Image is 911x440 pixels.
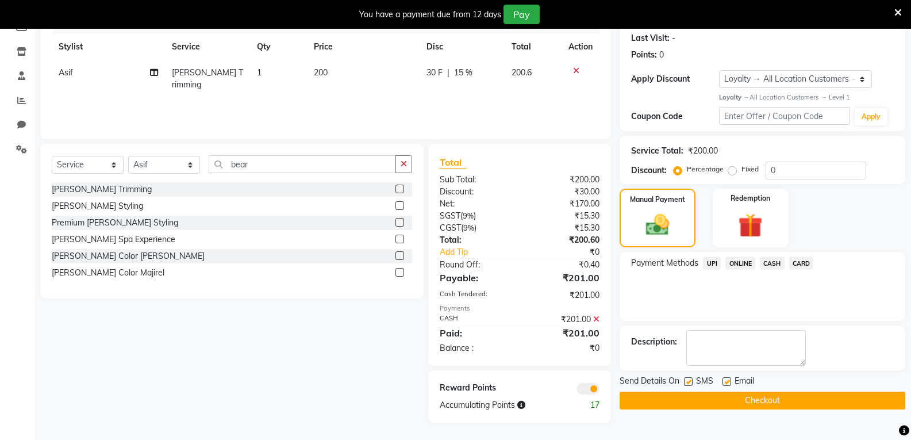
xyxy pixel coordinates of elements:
span: 9% [463,211,474,220]
label: Redemption [731,193,770,204]
div: Balance : [431,342,520,354]
div: ₹170.00 [520,198,608,210]
div: [PERSON_NAME] Color [PERSON_NAME] [52,250,205,262]
button: Pay [503,5,540,24]
th: Service [165,34,250,60]
div: Premium [PERSON_NAME] Styling [52,217,178,229]
span: [PERSON_NAME] Trimming [172,67,243,90]
div: 0 [659,49,664,61]
div: Discount: [631,164,667,177]
div: Coupon Code [631,110,718,123]
div: All Location Customers → Level 1 [719,93,894,102]
label: Fixed [741,164,759,174]
span: CGST [440,223,461,233]
div: ₹200.60 [520,234,608,246]
span: SGST [440,211,460,221]
span: SMS [696,375,713,389]
span: 200 [314,67,328,78]
div: ₹0 [520,342,608,354]
span: UPI [703,257,721,270]
span: 200.6 [512,67,532,78]
span: ONLINE [725,257,755,270]
div: ₹30.00 [520,186,608,198]
span: 1 [257,67,262,78]
div: Reward Points [431,382,520,395]
span: Asif [59,67,73,78]
span: | [447,67,449,79]
input: Search or Scan [209,155,396,173]
div: ₹15.30 [520,210,608,222]
button: Apply [855,108,887,125]
div: ₹200.00 [520,174,608,186]
span: CARD [789,257,814,270]
div: [PERSON_NAME] Spa Experience [52,234,175,246]
div: ₹200.00 [688,145,718,157]
img: _gift.svg [731,211,770,241]
span: Total [440,156,466,169]
th: Stylist [52,34,165,60]
th: Disc [420,34,505,60]
div: Payments [440,304,599,313]
div: Discount: [431,186,520,198]
div: Last Visit: [631,32,670,44]
div: - [672,32,675,44]
div: Apply Discount [631,73,718,85]
div: Cash Tendered: [431,289,520,301]
span: Payment Methods [631,257,698,269]
th: Price [307,34,420,60]
span: 15 % [454,67,472,79]
div: [PERSON_NAME] Color Majirel [52,267,164,279]
span: Send Details On [620,375,679,389]
div: You have a payment due from 12 days [359,9,501,21]
div: [PERSON_NAME] Styling [52,200,143,212]
th: Qty [250,34,307,60]
div: Points: [631,49,657,61]
div: ₹15.30 [520,222,608,234]
div: 17 [564,399,608,411]
a: Add Tip [431,246,535,258]
strong: Loyalty → [719,93,749,101]
div: ₹0 [535,246,608,258]
div: Total: [431,234,520,246]
label: Manual Payment [630,194,685,205]
label: Percentage [687,164,724,174]
span: 30 F [426,67,443,79]
th: Total [505,34,562,60]
div: ( ) [431,222,520,234]
div: ₹201.00 [520,326,608,340]
div: ₹201.00 [520,271,608,285]
div: Sub Total: [431,174,520,186]
div: ₹201.00 [520,313,608,326]
div: Description: [631,336,677,348]
div: Net: [431,198,520,210]
button: Checkout [620,392,905,410]
div: ₹0.40 [520,259,608,271]
span: CASH [760,257,785,270]
img: _cash.svg [639,212,676,239]
span: Email [735,375,754,389]
div: Paid: [431,326,520,340]
div: Service Total: [631,145,683,157]
th: Action [562,34,599,60]
div: ₹201.00 [520,289,608,301]
div: Round Off: [431,259,520,271]
div: Accumulating Points [431,399,564,411]
input: Enter Offer / Coupon Code [719,107,850,125]
div: ( ) [431,210,520,222]
span: 9% [463,223,474,232]
div: CASH [431,313,520,326]
div: [PERSON_NAME] Trimming [52,183,152,196]
div: Payable: [431,271,520,285]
